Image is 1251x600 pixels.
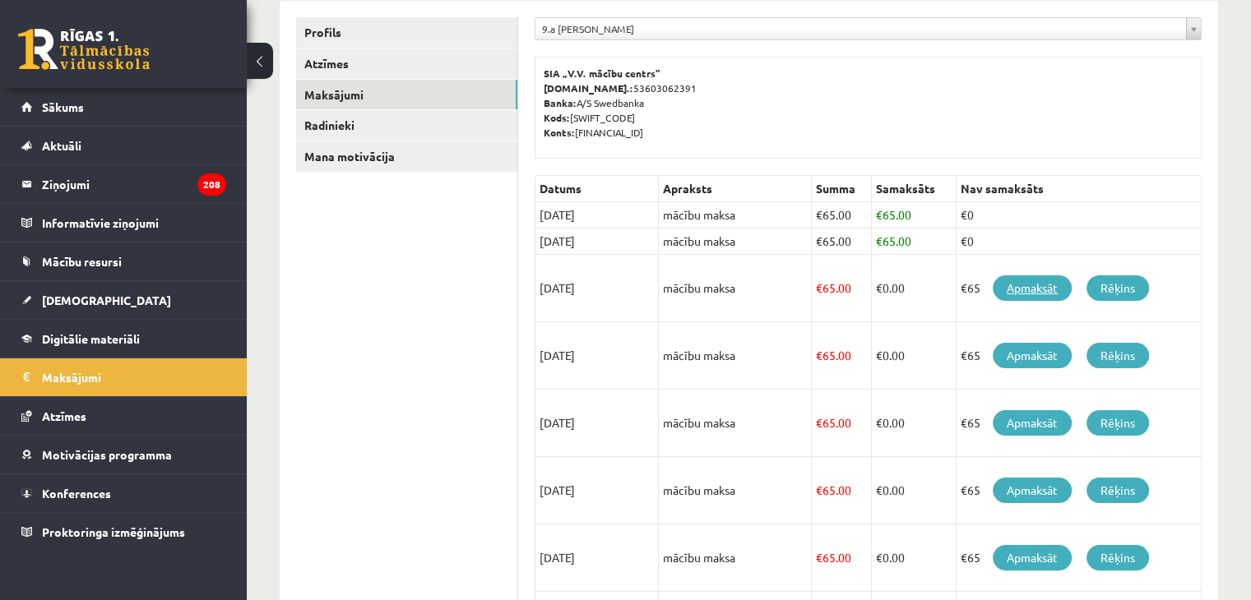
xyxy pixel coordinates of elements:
td: 0.00 [872,255,957,322]
i: 208 [197,173,226,196]
td: €0 [957,202,1202,228]
a: 9.a [PERSON_NAME] [535,18,1201,39]
span: Aktuāli [42,138,81,153]
a: Rēķins [1087,410,1149,436]
a: Rēķins [1087,478,1149,503]
th: Nav samaksāts [957,176,1202,202]
span: Digitālie materiāli [42,331,140,346]
b: SIA „V.V. mācību centrs” [544,67,661,80]
td: mācību maksa [659,255,812,322]
span: 9.a [PERSON_NAME] [542,18,1179,39]
span: € [876,348,883,362]
a: Apmaksāt [993,410,1072,436]
td: 0.00 [872,390,957,457]
span: Sākums [42,99,84,114]
td: 65.00 [812,228,872,255]
p: 53603062391 A/S Swedbanka [SWIFT_CODE] [FINANCIAL_ID] [544,66,1193,140]
a: Apmaksāt [993,478,1072,503]
td: €65 [957,390,1202,457]
span: Mācību resursi [42,254,122,269]
td: 65.00 [872,202,957,228]
b: Konts: [544,126,575,139]
a: Informatīvie ziņojumi [21,204,226,242]
td: €65 [957,255,1202,322]
a: Konferences [21,474,226,512]
td: 65.00 [812,202,872,228]
span: € [876,482,883,497]
span: € [876,233,883,248]
span: Motivācijas programma [42,447,172,462]
legend: Informatīvie ziņojumi [42,204,226,242]
td: mācību maksa [659,457,812,524]
a: Aktuāli [21,127,226,164]
a: Apmaksāt [993,275,1072,301]
td: 65.00 [812,255,872,322]
a: Radinieki [296,110,517,141]
a: Proktoringa izmēģinājums [21,513,226,551]
b: Banka: [544,96,577,109]
td: 65.00 [812,322,872,390]
td: [DATE] [535,202,659,228]
span: € [816,415,822,430]
span: € [876,550,883,565]
span: € [876,415,883,430]
td: mācību maksa [659,202,812,228]
td: 65.00 [812,390,872,457]
span: [DEMOGRAPHIC_DATA] [42,293,171,307]
td: €65 [957,524,1202,592]
b: [DOMAIN_NAME].: [544,81,633,95]
td: [DATE] [535,322,659,390]
a: Rēķins [1087,275,1149,301]
a: Rēķins [1087,343,1149,368]
td: €65 [957,322,1202,390]
a: [DEMOGRAPHIC_DATA] [21,281,226,319]
span: Proktoringa izmēģinājums [42,524,185,539]
th: Summa [812,176,872,202]
span: € [816,233,822,248]
a: Atzīmes [296,48,517,79]
a: Maksājumi [21,358,226,396]
td: mācību maksa [659,228,812,255]
span: € [816,280,822,295]
a: Profils [296,17,517,48]
td: [DATE] [535,228,659,255]
span: Atzīmes [42,408,86,423]
td: 0.00 [872,524,957,592]
span: € [876,280,883,295]
a: Digitālie materiāli [21,320,226,358]
th: Apraksts [659,176,812,202]
b: Kods: [544,111,570,124]
th: Datums [535,176,659,202]
a: Rēķins [1087,545,1149,570]
span: € [876,207,883,222]
a: Mācību resursi [21,242,226,280]
a: Motivācijas programma [21,436,226,473]
span: € [816,207,822,222]
a: Rīgas 1. Tālmācības vidusskola [18,29,150,70]
td: mācību maksa [659,322,812,390]
th: Samaksāts [872,176,957,202]
td: €65 [957,457,1202,524]
a: Apmaksāt [993,545,1072,570]
td: €0 [957,228,1202,255]
a: Sākums [21,88,226,126]
td: [DATE] [535,390,659,457]
td: [DATE] [535,457,659,524]
td: 65.00 [812,524,872,592]
td: [DATE] [535,255,659,322]
a: Atzīmes [21,397,226,435]
a: Ziņojumi208 [21,165,226,203]
td: 65.00 [812,457,872,524]
td: 0.00 [872,322,957,390]
a: Mana motivācija [296,141,517,172]
span: Konferences [42,486,111,501]
td: [DATE] [535,524,659,592]
td: 0.00 [872,457,957,524]
span: € [816,550,822,565]
legend: Maksājumi [42,358,226,396]
a: Maksājumi [296,80,517,110]
td: 65.00 [872,228,957,255]
legend: Ziņojumi [42,165,226,203]
span: € [816,348,822,362]
td: mācību maksa [659,524,812,592]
